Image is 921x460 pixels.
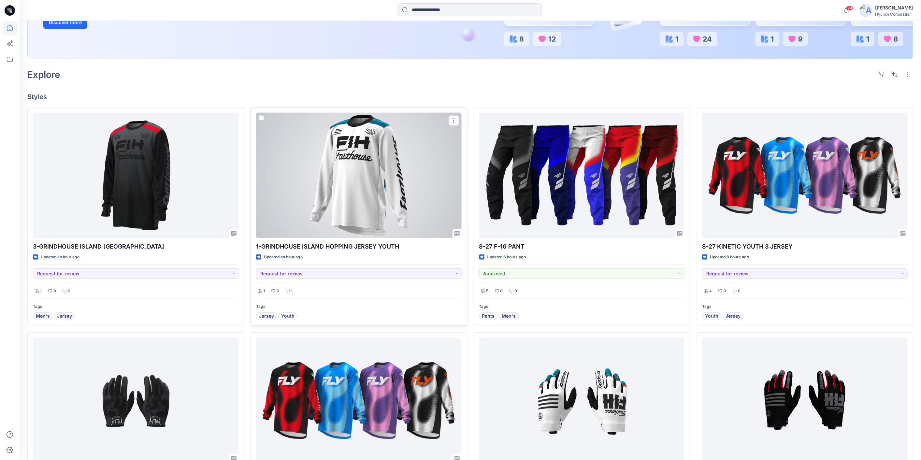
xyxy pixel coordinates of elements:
a: 8-27 F-16 PANT [479,113,685,238]
p: 0 [738,288,741,295]
h4: Styles [27,93,913,101]
p: 0 [68,288,70,295]
span: Men's [36,312,50,320]
div: [PERSON_NAME] [875,4,913,12]
span: Youth [705,312,718,320]
p: Tags [256,303,462,310]
p: 0 [500,288,503,295]
p: Updated 8 hours ago [710,254,749,261]
p: 5 [486,288,489,295]
div: Hyunjin Corporation [875,12,913,17]
span: Men's [502,312,516,320]
span: Jersey [726,312,741,320]
h2: Explore [27,69,60,80]
span: Youth [281,312,295,320]
a: 8-27 KINETIC YOUTH 3 JERSEY [702,113,908,238]
span: 24 [846,6,853,11]
p: Tags [479,303,685,310]
p: 0 [277,288,279,295]
p: Updated 6 hours ago [487,254,526,261]
p: 3-GRINDHOUSE ISLAND [GEOGRAPHIC_DATA] [33,242,238,251]
button: Discover more [43,16,87,29]
p: 1 [291,288,293,295]
p: Updated an hour ago [264,254,303,261]
a: 1-GRINDHOUSE ISLAND HOPPING JERSEY YOUTH [256,113,462,238]
p: Tags [702,303,908,310]
p: 0 [53,288,56,295]
span: Pants [482,312,495,320]
p: 0 [515,288,517,295]
p: 1-GRINDHOUSE ISLAND HOPPING JERSEY YOUTH [256,242,462,251]
p: 1 [263,288,265,295]
p: 0 [724,288,726,295]
p: 1 [40,288,42,295]
a: Discover more [43,16,190,29]
p: 8-27 F-16 PANT [479,242,685,251]
span: Jersey [57,312,72,320]
p: Tags [33,303,238,310]
p: Updated an hour ago [41,254,79,261]
p: 8-27 KINETIC YOUTH 3 JERSEY [702,242,908,251]
p: 4 [709,288,712,295]
a: 3-GRINDHOUSE ISLAND HOPPING JERSEY [33,113,238,238]
img: avatar [859,4,872,17]
span: Jersey [259,312,274,320]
